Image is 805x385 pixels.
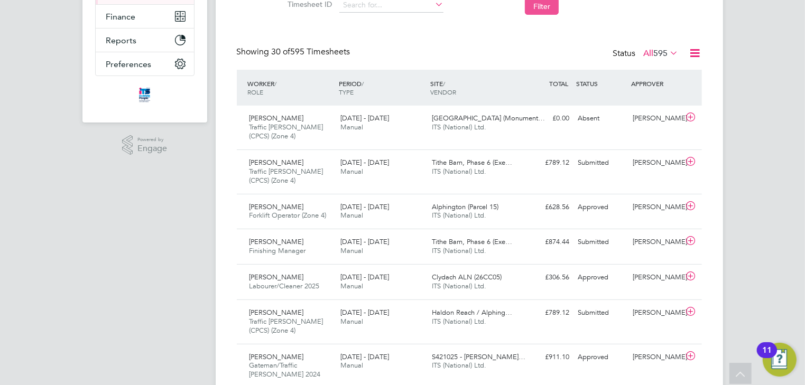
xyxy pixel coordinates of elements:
span: [PERSON_NAME] [249,202,304,211]
span: ITS (National) Ltd. [432,246,486,255]
div: [PERSON_NAME] [628,233,683,251]
div: [PERSON_NAME] [628,199,683,216]
span: Reports [106,35,137,45]
span: [PERSON_NAME] [249,158,304,167]
span: [DATE] - [DATE] [340,273,389,281]
span: Traffic [PERSON_NAME] (CPCS) (Zone 4) [249,317,323,335]
span: TOTAL [550,79,569,88]
span: Engage [137,144,167,153]
span: Finishing Manager [249,246,306,255]
div: WORKER [245,74,337,101]
span: VENDOR [430,88,456,96]
div: Showing [237,46,353,58]
span: ITS (National) Ltd. [432,211,486,220]
span: ITS (National) Ltd. [432,167,486,176]
span: [PERSON_NAME] [249,114,304,123]
button: Reports [96,29,194,52]
span: Powered by [137,135,167,144]
span: [PERSON_NAME] [249,308,304,317]
div: SITE [428,74,519,101]
button: Finance [96,5,194,28]
div: [PERSON_NAME] [628,110,683,127]
button: Preferences [96,52,194,76]
span: [DATE] - [DATE] [340,158,389,167]
span: 30 of [272,46,291,57]
div: STATUS [574,74,629,93]
div: Approved [574,199,629,216]
div: £874.44 [519,233,574,251]
a: Go to home page [95,87,195,104]
span: / [362,79,364,88]
span: Traffic [PERSON_NAME] (CPCS) (Zone 4) [249,167,323,185]
span: [PERSON_NAME] [249,273,304,281]
div: £628.56 [519,199,574,216]
span: [PERSON_NAME] [249,352,304,361]
span: S421025 - [PERSON_NAME]… [432,352,525,361]
div: [PERSON_NAME] [628,154,683,172]
div: Submitted [574,154,629,172]
span: Manual [340,361,363,370]
span: Alphington (Parcel 15) [432,202,498,211]
span: Manual [340,317,363,326]
div: Submitted [574,233,629,251]
div: Absent [574,110,629,127]
span: Tithe Barn, Phase 6 (Exe… [432,158,512,167]
span: Gateman/Traffic [PERSON_NAME] 2024 [249,361,321,379]
div: £911.10 [519,349,574,366]
span: Finance [106,12,136,22]
span: Manual [340,281,363,290]
span: Haldon Reach / Alphing… [432,308,512,317]
span: Labourer/Cleaner 2025 [249,281,320,290]
a: Powered byEngage [122,135,167,155]
span: Manual [340,246,363,255]
span: Preferences [106,59,152,69]
span: Manual [340,167,363,176]
button: Open Resource Center, 11 new notifications [763,343,797,377]
span: 595 [654,48,668,59]
span: [DATE] - [DATE] [340,114,389,123]
span: Tithe Barn, Phase 6 (Exe… [432,237,512,246]
span: [DATE] - [DATE] [340,237,389,246]
img: itsconstruction-logo-retina.png [137,87,152,104]
span: Manual [340,211,363,220]
span: [PERSON_NAME] [249,237,304,246]
div: APPROVER [628,74,683,93]
span: ROLE [248,88,264,96]
div: PERIOD [336,74,428,101]
div: £789.12 [519,304,574,322]
span: Traffic [PERSON_NAME] (CPCS) (Zone 4) [249,123,323,140]
span: [DATE] - [DATE] [340,202,389,211]
span: [DATE] - [DATE] [340,352,389,361]
div: £789.12 [519,154,574,172]
span: Manual [340,123,363,132]
span: / [275,79,277,88]
span: TYPE [339,88,354,96]
div: Approved [574,269,629,286]
span: / [443,79,445,88]
span: [DATE] - [DATE] [340,308,389,317]
div: Submitted [574,304,629,322]
label: All [644,48,679,59]
div: £306.56 [519,269,574,286]
div: [PERSON_NAME] [628,304,683,322]
div: 11 [762,350,772,364]
span: Forklift Operator (Zone 4) [249,211,327,220]
div: £0.00 [519,110,574,127]
span: ITS (National) Ltd. [432,317,486,326]
div: [PERSON_NAME] [628,269,683,286]
span: Clydach ALN (26CC05) [432,273,502,281]
span: ITS (National) Ltd. [432,281,486,290]
div: [PERSON_NAME] [628,349,683,366]
span: ITS (National) Ltd. [432,361,486,370]
span: 595 Timesheets [272,46,350,57]
span: [GEOGRAPHIC_DATA] (Monument… [432,114,545,123]
span: ITS (National) Ltd. [432,123,486,132]
div: Status [613,46,681,61]
div: Approved [574,349,629,366]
